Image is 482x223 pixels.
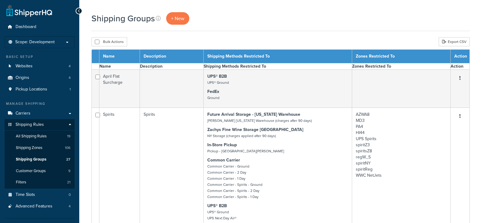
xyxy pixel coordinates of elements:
a: Customer Groups 9 [5,165,75,177]
th: Description [140,63,204,70]
strong: Future Arrival Storage - [US_STATE] Warehouse [207,111,300,118]
li: Origins [5,72,75,83]
small: Ground [207,95,220,101]
span: Filters [16,180,26,185]
a: Shipping Rules [5,119,75,130]
li: Time Slots [5,189,75,200]
span: 1 [70,87,71,92]
a: Filters 21 [5,177,75,188]
span: Origins [16,75,29,80]
h1: Shipping Groups [91,12,155,24]
span: 21 [67,180,70,185]
strong: In-Store Pickup [207,142,237,148]
small: Pickup - [GEOGRAPHIC_DATA][PERSON_NAME] [207,148,284,154]
li: Advanced Features [5,201,75,212]
span: 106 [65,145,70,150]
span: Dashboard [16,24,36,30]
span: 4 [69,64,71,69]
small: NY Storage (charges applied after 90 days) [207,133,276,139]
span: Time Slots [16,192,35,197]
span: 19 [67,134,70,139]
strong: FedEx [207,88,219,95]
span: Shipping Groups [16,157,46,162]
span: Shipping Zones [16,145,42,150]
a: Websites 4 [5,61,75,72]
td: April Flat Surcharge [99,70,140,108]
th: Name [99,50,140,63]
span: 4 [69,204,71,209]
a: Dashboard [5,21,75,33]
a: Shipping Groups 27 [5,154,75,165]
li: Shipping Rules [5,119,75,189]
span: Shipping Rules [16,122,44,127]
th: Action [451,50,470,63]
span: Scope: Development [15,40,55,45]
span: Carriers [16,111,30,116]
li: Customer Groups [5,165,75,177]
div: Basic Setup [5,54,75,59]
th: Description [140,50,204,63]
small: [PERSON_NAME] [US_STATE] Warehouse (charges after 90 days) [207,118,312,123]
button: Bulk Actions [91,37,127,46]
small: Common Carrier - Ground Common Carrier - 2 Day Common Carrier - 1 Day Common Carrier - Spirits - ... [207,164,262,200]
th: Shipping Methods Restricted To [204,50,352,63]
li: All Shipping Rules [5,131,75,142]
span: + New [171,15,184,22]
li: Shipping Zones [5,142,75,154]
a: Time Slots 0 [5,189,75,200]
a: Origins 4 [5,72,75,83]
span: Pickup Locations [16,87,47,92]
span: 27 [66,157,70,162]
strong: UPS® B2B [207,73,227,80]
li: Websites [5,61,75,72]
a: Pickup Locations 1 [5,84,75,95]
div: Manage Shipping [5,101,75,106]
span: 4 [69,75,71,80]
li: Shipping Groups [5,154,75,165]
strong: Common Carrier [207,157,240,163]
li: Pickup Locations [5,84,75,95]
strong: Zachys Fine Wine Storage [GEOGRAPHIC_DATA] [207,126,303,133]
a: Advanced Features 4 [5,201,75,212]
th: Action [451,63,470,70]
th: Zones Restricted To [352,63,450,70]
th: Shipping Methods Restricted To [204,63,352,70]
small: UPS® Ground [207,80,229,85]
strong: UPS® B2B [207,203,227,209]
th: Zones Restricted To [352,50,450,63]
a: Export CSV [439,37,470,46]
span: All Shipping Rules [16,134,47,139]
a: Shipping Zones 106 [5,142,75,154]
th: Name [99,63,140,70]
a: All Shipping Rules 19 [5,131,75,142]
a: Carriers [5,108,75,119]
li: Filters [5,177,75,188]
span: 0 [69,192,71,197]
span: Customer Groups [16,168,46,174]
span: Websites [16,64,33,69]
span: Advanced Features [16,204,52,209]
span: 9 [68,168,70,174]
a: + New [166,12,189,25]
a: ShipperHQ Home [6,5,52,17]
